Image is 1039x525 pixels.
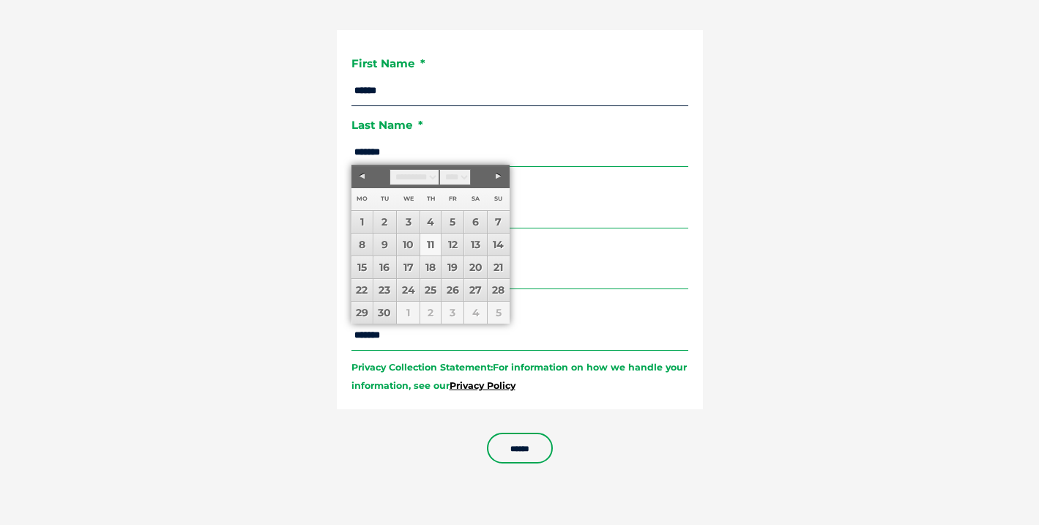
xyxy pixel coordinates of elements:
[488,256,509,278] a: 21
[488,211,509,233] a: 7
[442,279,463,301] a: 26
[351,118,688,133] label: Last Name
[351,301,688,316] label: Last vaccination date
[351,165,373,187] a: Prev
[351,179,688,193] label: Pet Name
[351,211,373,233] a: 1
[420,302,441,324] span: 2
[351,362,493,373] b: Privacy Collection Statement:
[464,302,487,324] span: 4
[357,195,368,202] span: Monday
[464,234,487,256] a: 13
[488,279,509,301] a: 28
[397,302,420,324] span: 1
[351,234,373,256] a: 8
[351,279,373,301] a: 22
[403,195,414,202] span: Wednesday
[442,234,463,256] a: 12
[390,169,439,185] select: Select month
[439,169,471,185] select: Select year
[488,302,509,324] span: 5
[381,195,389,202] span: Tuesday
[464,211,487,233] a: 6
[420,211,441,233] a: 4
[420,279,441,301] a: 25
[351,256,373,278] a: 15
[442,211,463,233] a: 5
[373,211,396,233] a: 2
[351,302,373,324] a: 29
[397,234,420,256] a: 10
[464,256,487,278] a: 20
[373,256,396,278] a: 16
[494,195,502,202] span: Sunday
[488,234,509,256] a: 14
[373,234,396,256] a: 9
[450,380,515,391] a: Privacy Policy
[442,256,463,278] a: 19
[373,279,396,301] a: 23
[472,195,480,202] span: Saturday
[351,240,688,255] label: Email Address
[397,256,420,278] a: 17
[427,195,435,202] span: Thursday
[373,302,396,324] a: 30
[420,234,441,256] a: 11
[488,165,510,187] a: Next
[351,56,688,71] label: First Name
[449,195,457,202] span: Friday
[351,362,687,391] small: For information on how we handle your information, see our
[442,302,463,324] span: 3
[420,256,441,278] a: 18
[397,279,420,301] a: 24
[397,211,420,233] a: 3
[464,279,487,301] a: 27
